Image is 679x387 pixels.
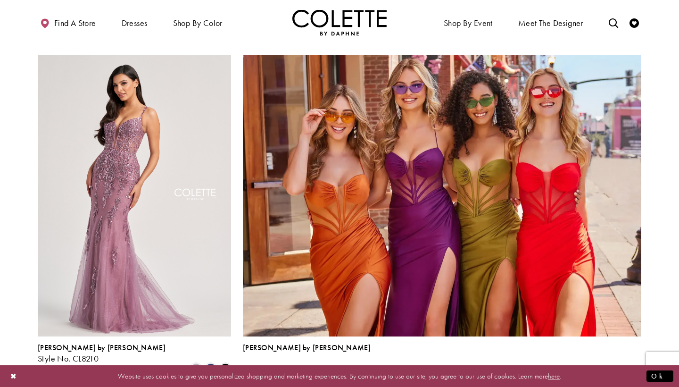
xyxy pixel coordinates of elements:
[205,363,216,375] i: Navy Blue
[6,368,22,384] button: Close Dialog
[292,9,387,35] img: Colette by Daphne
[38,344,166,363] div: Colette by Daphne Style No. CL8210
[444,18,493,28] span: Shop By Event
[173,18,223,28] span: Shop by color
[54,18,96,28] span: Find a store
[441,9,495,35] span: Shop By Event
[38,9,98,35] a: Find a store
[292,9,387,35] a: Visit Home Page
[38,343,166,353] span: [PERSON_NAME] by [PERSON_NAME]
[518,18,583,28] span: Meet the designer
[548,371,560,380] a: here
[516,9,586,35] a: Meet the designer
[38,55,231,337] a: Visit Colette by Daphne Style No. CL8210 Page
[646,370,673,382] button: Submit Dialog
[627,9,641,35] a: Check Wishlist
[122,18,148,28] span: Dresses
[171,9,225,35] span: Shop by color
[68,370,611,382] p: Website uses cookies to give you personalized shopping and marketing experiences. By continuing t...
[119,9,150,35] span: Dresses
[190,363,202,375] i: Heather
[38,353,99,364] span: Style No. CL8210
[220,363,231,375] i: Black
[243,343,371,353] span: [PERSON_NAME] by [PERSON_NAME]
[606,9,621,35] a: Toggle search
